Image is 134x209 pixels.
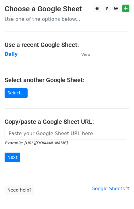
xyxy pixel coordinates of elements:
h4: Select another Google Sheet: [5,76,129,84]
h3: Choose a Google Sheet [5,5,129,13]
a: View [75,51,90,57]
h4: Use a recent Google Sheet: [5,41,129,48]
small: Example: [URL][DOMAIN_NAME] [5,141,67,145]
input: Paste your Google Sheet URL here [5,128,126,139]
a: Need help? [5,185,34,195]
small: View [81,52,90,57]
a: Daily [5,51,18,57]
a: Select... [5,88,28,98]
a: Google Sheets [91,186,129,192]
p: Use one of the options below... [5,16,129,22]
input: Next [5,153,20,162]
h4: Copy/paste a Google Sheet URL: [5,118,129,125]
